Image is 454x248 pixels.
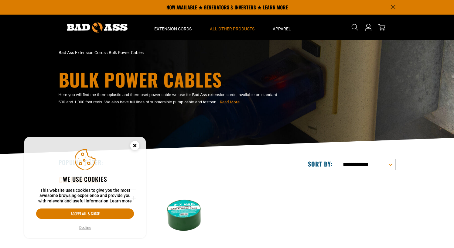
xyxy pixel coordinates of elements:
[36,188,134,204] p: This website uses cookies to give you the most awesome browsing experience and provide you with r...
[210,26,254,32] span: All Other Products
[24,137,146,239] aside: Cookie Consent
[67,22,128,33] img: Bad Ass Extension Cords
[308,160,333,168] label: Sort by:
[110,198,132,203] a: Learn more
[145,15,201,40] summary: Extension Cords
[36,208,134,219] button: Accept all & close
[273,26,291,32] span: Apparel
[59,92,277,104] span: Here you will find the thermoplastic and thermoset power cable we use for Bad Ass extension cords...
[350,22,360,32] summary: Search
[59,50,280,56] nav: breadcrumbs
[201,15,264,40] summary: All Other Products
[109,50,144,55] span: Bulk Power Cables
[220,100,240,104] span: Read More
[264,15,300,40] summary: Apparel
[59,70,280,88] h1: Bulk Power Cables
[77,225,93,231] button: Decline
[36,175,134,183] h2: We use cookies
[145,178,222,248] img: Green
[107,50,108,55] span: ›
[154,26,192,32] span: Extension Cords
[59,50,106,55] a: Bad Ass Extension Cords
